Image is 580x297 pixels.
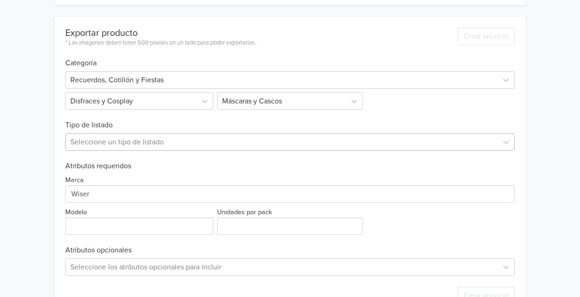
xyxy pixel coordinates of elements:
[458,28,515,45] button: Crear anuncio
[65,246,515,255] h6: Atributos opcionales
[65,207,87,217] label: Modelo
[65,162,515,171] h6: Atributos requeridos
[217,207,272,217] label: Unidades por pack
[65,28,256,39] div: Exportar producto
[65,48,515,68] h6: Categoría
[65,39,256,48] div: * Las imágenes deben tener 500 píxeles en un lado para poder exportarlas.
[65,110,515,130] h6: Tipo de listado
[65,175,84,185] label: Marca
